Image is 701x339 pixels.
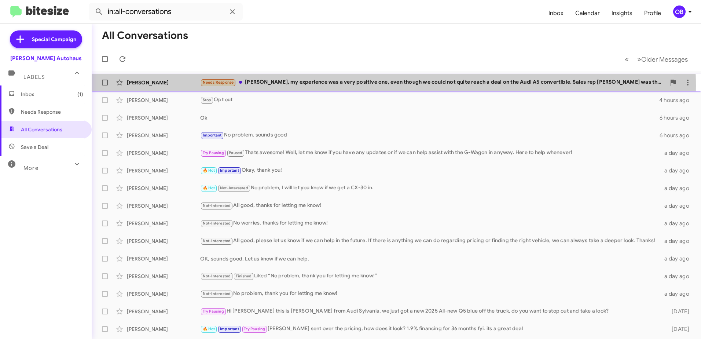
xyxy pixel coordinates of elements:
div: [PERSON_NAME] [127,237,200,245]
span: Older Messages [641,55,688,63]
div: [PERSON_NAME] [127,114,200,121]
div: [PERSON_NAME] [127,290,200,298]
div: [PERSON_NAME], my experience was a very positive one, even though we could not quite reach a deal... [200,78,666,87]
span: Not-Interested [220,186,248,190]
div: [PERSON_NAME] Autohaus [10,55,82,62]
div: Liked “No problem, thank you for letting me know!” [200,272,660,280]
div: Hi [PERSON_NAME] this is [PERSON_NAME] from Audi Sylvania, we just got a new 2025 All-new Q5 blue... [200,307,660,316]
span: Important [220,168,239,173]
span: 🔥 Hot [203,168,215,173]
button: OB [667,6,693,18]
div: [PERSON_NAME] [127,96,200,104]
input: Search [89,3,243,21]
div: No problem, sounds good [200,131,660,139]
div: Thats awesome! Well, let me know if you have any updates or if we can help assist with the G-Wago... [200,149,660,157]
div: OK, sounds good. Let us know if we can help. [200,255,660,262]
div: All good, thanks for letting me know! [200,201,660,210]
span: Try Pausing [244,327,265,331]
div: a day ago [660,273,695,280]
span: Inbox [21,91,83,98]
div: [PERSON_NAME] [127,149,200,157]
a: Calendar [569,3,606,24]
div: a day ago [660,167,695,174]
div: [PERSON_NAME] [127,325,200,333]
span: Stop [203,98,212,102]
div: 4 hours ago [659,96,695,104]
div: a day ago [660,220,695,227]
div: [PERSON_NAME] [127,220,200,227]
span: Not-Interested [203,203,231,208]
span: Paused [229,150,242,155]
span: Needs Response [21,108,83,116]
div: No worries, thanks for letting me know! [200,219,660,227]
div: a day ago [660,255,695,262]
button: Previous [620,52,633,67]
div: [PERSON_NAME] [127,255,200,262]
span: More [23,165,38,171]
span: » [637,55,641,64]
div: [PERSON_NAME] [127,79,200,86]
span: 🔥 Hot [203,186,215,190]
a: Profile [638,3,667,24]
span: Needs Response [203,80,234,85]
span: All Conversations [21,126,62,133]
div: [DATE] [660,308,695,315]
div: a day ago [660,202,695,209]
span: Not-Interested [203,274,231,278]
div: No problem, thank you for letting me know! [200,289,660,298]
span: Important [220,327,239,331]
div: a day ago [660,290,695,298]
div: [PERSON_NAME] [127,202,200,209]
div: [PERSON_NAME] sent over the pricing, how does it look? 1.9% financing for 36 months fyi. its a gr... [200,325,660,333]
span: (1) [77,91,83,98]
span: Try Pausing [203,150,224,155]
div: No problem, I will let you know if we get a CX-30 in. [200,184,660,192]
span: Save a Deal [21,143,48,151]
span: Not-Interested [203,238,231,243]
div: OB [673,6,686,18]
span: Try Pausing [203,309,224,314]
div: [PERSON_NAME] [127,167,200,174]
div: a day ago [660,149,695,157]
div: Okay, thank you! [200,166,660,175]
span: Not-Interested [203,291,231,296]
span: Special Campaign [32,36,76,43]
span: Not-Interested [203,221,231,226]
div: All good, please let us know if we can help in the future. If there is anything we can do regardi... [200,237,660,245]
div: 6 hours ago [660,114,695,121]
div: [DATE] [660,325,695,333]
a: Special Campaign [10,30,82,48]
button: Next [633,52,692,67]
div: Opt out [200,96,659,104]
a: Insights [606,3,638,24]
nav: Page navigation example [621,52,692,67]
span: Important [203,133,222,138]
div: [PERSON_NAME] [127,185,200,192]
h1: All Conversations [102,30,188,41]
div: a day ago [660,185,695,192]
div: 6 hours ago [660,132,695,139]
span: Finished [236,274,252,278]
span: Labels [23,74,45,80]
div: [PERSON_NAME] [127,308,200,315]
div: a day ago [660,237,695,245]
div: [PERSON_NAME] [127,132,200,139]
div: [PERSON_NAME] [127,273,200,280]
span: « [625,55,629,64]
div: Ok [200,114,660,121]
span: 🔥 Hot [203,327,215,331]
a: Inbox [543,3,569,24]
